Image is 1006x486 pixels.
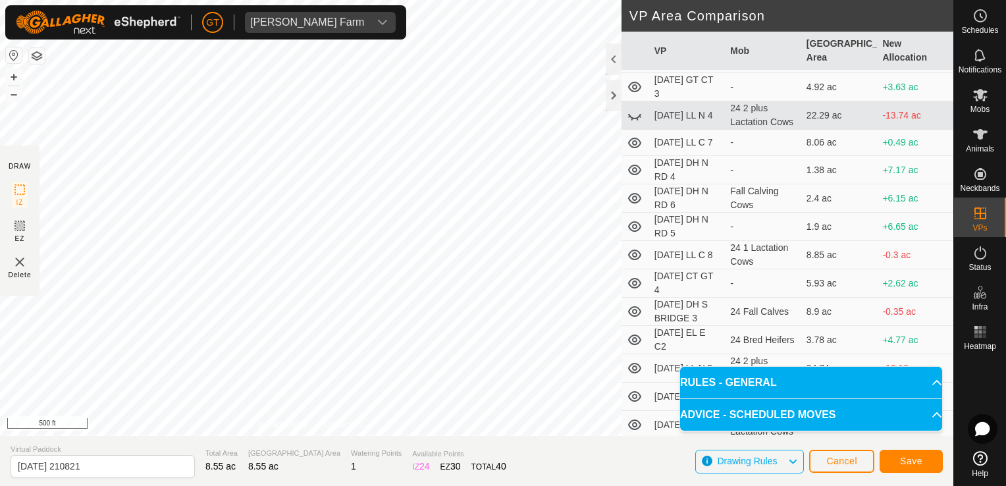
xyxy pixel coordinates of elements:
td: [DATE] DH N RD 4 [649,156,726,184]
div: DRAW [9,161,31,171]
div: EZ [440,460,461,473]
th: [GEOGRAPHIC_DATA] Area [801,32,878,70]
div: - [730,277,796,290]
td: +6.65 ac [877,213,953,241]
a: Privacy Policy [259,419,308,431]
span: EZ [15,234,25,244]
button: + [6,69,22,85]
td: 2.4 ac [801,184,878,213]
span: 30 [450,461,461,472]
td: 4.92 ac [801,73,878,101]
td: [DATE] DH N RD 6 [649,184,726,213]
div: - [730,136,796,149]
th: Mob [725,32,801,70]
span: Neckbands [960,184,999,192]
button: Cancel [809,450,874,473]
td: +6.15 ac [877,184,953,213]
td: -0.35 ac [877,298,953,326]
th: VP [649,32,726,70]
div: 24 Bred Heifers [730,333,796,347]
td: [DATE] DH S BRIDGE 3 [649,298,726,326]
span: 8.55 ac [205,461,236,472]
td: 1.9 ac [801,213,878,241]
span: Total Area [205,448,238,459]
td: +4.77 ac [877,326,953,354]
span: 40 [496,461,506,472]
button: Save [880,450,943,473]
span: 24 [419,461,430,472]
span: Status [968,263,991,271]
span: RULES - GENERAL [680,375,777,391]
div: Fall Calving Cows [730,184,796,212]
span: 1 [351,461,356,472]
td: 3.78 ac [801,326,878,354]
td: [DATE] LL N 5 [649,354,726,383]
td: [DATE] DH N RD 5 [649,213,726,241]
div: dropdown trigger [369,12,396,33]
span: Heatmap [964,342,996,350]
button: Map Layers [29,48,45,64]
a: Help [954,446,1006,483]
span: Available Points [412,448,506,460]
td: [DATE] EL E C2 [649,326,726,354]
div: - [730,80,796,94]
td: [DATE] CT GT 4 [649,269,726,298]
div: IZ [412,460,429,473]
p-accordion-header: ADVICE - SCHEDULED MOVES [680,399,942,431]
span: Save [900,456,922,466]
button: – [6,86,22,102]
img: Gallagher Logo [16,11,180,34]
span: Delete [9,270,32,280]
td: 8.9 ac [801,298,878,326]
span: Watering Points [351,448,402,459]
span: Cancel [826,456,857,466]
td: +3.63 ac [877,73,953,101]
span: Notifications [959,66,1001,74]
td: -13.74 ac [877,101,953,130]
td: 1.38 ac [801,156,878,184]
div: 24 2 plus Lactation Cows [730,101,796,129]
span: Drawing Rules [717,456,777,466]
div: - [730,220,796,234]
button: Reset Map [6,47,22,63]
span: Animals [966,145,994,153]
td: 8.85 ac [801,241,878,269]
span: Virtual Paddock [11,444,195,455]
span: [GEOGRAPHIC_DATA] Area [248,448,340,459]
div: 24 2 plus Lactation Cows [730,354,796,382]
td: [DATE] LL C 7 [649,130,726,156]
td: 22.29 ac [801,101,878,130]
div: 24 1 Lactation Cows [730,241,796,269]
td: -16.19 ac [877,354,953,383]
span: VPs [972,224,987,232]
td: [DATE] LL N 4 [649,101,726,130]
th: New Allocation [877,32,953,70]
h2: VP Area Comparison [629,8,953,24]
td: +2.62 ac [877,269,953,298]
span: Schedules [961,26,998,34]
span: 8.55 ac [248,461,278,472]
div: - [730,163,796,177]
span: Mobs [970,105,990,113]
td: [DATE] GT CT 3 [649,73,726,101]
p-accordion-header: RULES - GENERAL [680,367,942,398]
span: IZ [16,198,24,207]
td: -0.3 ac [877,241,953,269]
img: VP [12,254,28,270]
td: [DATE] LL C 8 [649,383,726,411]
div: TOTAL [471,460,506,473]
div: 24 Fall Calves [730,305,796,319]
td: [DATE] DH N 6 [649,411,726,439]
td: +7.17 ac [877,156,953,184]
td: [DATE] LL C 8 [649,241,726,269]
span: Help [972,470,988,477]
a: Contact Us [324,419,363,431]
span: GT [206,16,219,30]
td: 8.06 ac [801,130,878,156]
td: +0.49 ac [877,130,953,156]
span: ADVICE - SCHEDULED MOVES [680,407,835,423]
td: 5.93 ac [801,269,878,298]
td: 24.74 ac [801,354,878,383]
span: Thoren Farm [245,12,369,33]
div: [PERSON_NAME] Farm [250,17,364,28]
